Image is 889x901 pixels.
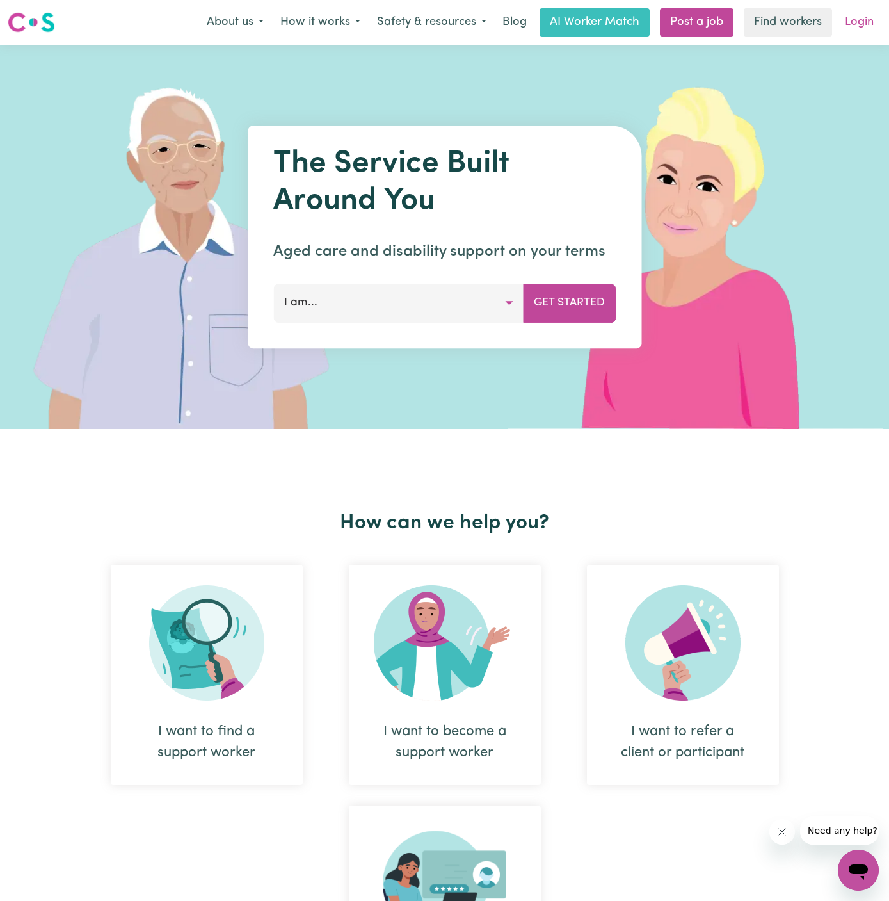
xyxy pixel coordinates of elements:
[198,9,272,36] button: About us
[495,8,534,37] a: Blog
[8,8,55,37] a: Careseekers logo
[523,284,616,322] button: Get Started
[8,11,55,34] img: Careseekers logo
[111,565,303,785] div: I want to find a support worker
[800,816,879,845] iframe: Message from company
[141,721,272,763] div: I want to find a support worker
[540,8,650,37] a: AI Worker Match
[272,9,369,36] button: How it works
[273,240,616,263] p: Aged care and disability support on your terms
[625,585,741,701] img: Refer
[380,721,510,763] div: I want to become a support worker
[273,284,524,322] button: I am...
[837,8,881,37] a: Login
[618,721,748,763] div: I want to refer a client or participant
[838,850,879,891] iframe: Button to launch messaging window
[369,9,495,36] button: Safety & resources
[273,146,616,220] h1: The Service Built Around You
[660,8,733,37] a: Post a job
[374,585,516,701] img: Become Worker
[88,511,802,535] h2: How can we help you?
[149,585,264,701] img: Search
[744,8,832,37] a: Find workers
[587,565,779,785] div: I want to refer a client or participant
[349,565,541,785] div: I want to become a support worker
[769,819,795,845] iframe: Close message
